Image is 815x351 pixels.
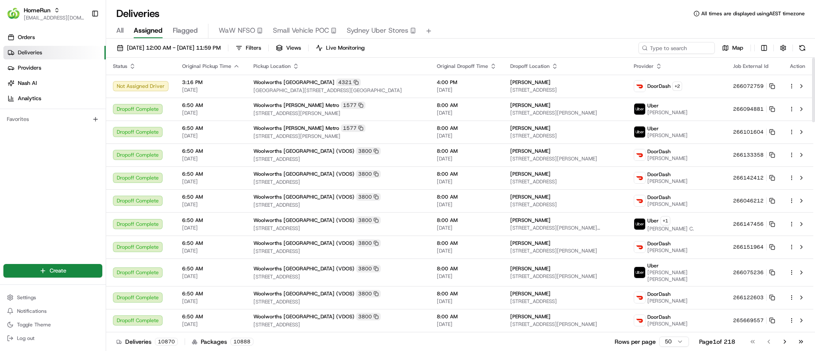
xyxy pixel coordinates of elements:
span: [PERSON_NAME] [510,217,551,224]
span: Views [286,44,301,52]
span: [PERSON_NAME] [647,155,688,162]
span: [DATE] [182,132,240,139]
span: [PERSON_NAME] [510,102,551,109]
button: 266046212 [733,197,775,204]
span: HomeRun [24,6,51,14]
span: [DATE] [437,298,497,305]
button: Settings [3,292,102,303]
span: Log out [17,335,34,342]
span: [STREET_ADDRESS] [510,201,620,208]
span: 8:00 AM [437,265,497,272]
span: Woolworths [PERSON_NAME] Metro [253,125,339,132]
img: doordash_logo_v2.png [634,81,645,92]
span: Providers [18,64,41,72]
span: [DATE] [182,225,240,231]
span: Assigned [134,25,163,36]
span: Original Pickup Time [182,63,231,70]
span: Pickup Location [253,63,291,70]
div: 3800 [356,313,381,320]
span: DoorDash [647,194,671,201]
span: [DATE] [437,132,497,139]
span: [STREET_ADDRESS][PERSON_NAME] [510,247,620,254]
span: 8:00 AM [437,240,497,247]
span: DoorDash [647,314,671,320]
span: 266147456 [733,221,764,227]
div: Action [789,63,807,70]
span: 266101604 [733,129,764,135]
span: Uber [647,217,659,224]
span: [DATE] [182,155,240,162]
span: [STREET_ADDRESS] [253,202,423,208]
span: Small Vehicle POC [273,25,329,36]
span: [DATE] [182,87,240,93]
span: [STREET_ADDRESS] [253,273,423,280]
span: WaW NFSO [219,25,255,36]
span: Status [113,63,127,70]
span: DoorDash [647,291,671,298]
button: Views [272,42,305,54]
span: [PERSON_NAME] [647,298,688,304]
span: [PERSON_NAME] [647,201,688,208]
span: [PERSON_NAME] [510,290,551,297]
span: 8:00 AM [437,290,497,297]
span: [PERSON_NAME] [647,320,688,327]
span: [STREET_ADDRESS] [510,178,620,185]
span: 6:50 AM [182,125,240,132]
span: Settings [17,294,36,301]
span: [DATE] [437,87,497,93]
span: [STREET_ADDRESS] [253,156,423,163]
span: Dropoff Location [510,63,550,70]
button: [EMAIL_ADDRESS][DOMAIN_NAME] [24,14,84,21]
span: [DATE] [182,247,240,254]
span: 266075236 [733,269,764,276]
button: 266072759 [733,83,775,90]
span: [DATE] [437,201,497,208]
div: 1577 [341,124,365,132]
a: Analytics [3,92,106,105]
span: [STREET_ADDRESS] [253,179,423,185]
span: [PERSON_NAME] [PERSON_NAME] [647,269,719,283]
button: Notifications [3,305,102,317]
span: Sydney Uber Stores [347,25,408,36]
span: All times are displayed using AEST timezone [701,10,805,17]
span: [PERSON_NAME] [647,247,688,254]
span: [STREET_ADDRESS][PERSON_NAME][PERSON_NAME] [510,225,620,231]
span: Woolworths [GEOGRAPHIC_DATA] (VDOS) [253,265,354,272]
span: Uber [647,125,659,132]
span: 265669557 [733,317,764,324]
span: Toggle Theme [17,321,51,328]
span: [STREET_ADDRESS] [510,132,620,139]
span: 6:50 AM [182,102,240,109]
span: [DATE] [182,178,240,185]
a: Nash AI [3,76,106,90]
a: Orders [3,31,106,44]
span: [STREET_ADDRESS] [253,225,423,232]
span: DoorDash [647,148,671,155]
div: 10888 [230,338,253,345]
span: [PERSON_NAME] [510,125,551,132]
span: Uber [647,262,659,269]
img: doordash_logo_v2.png [634,241,645,253]
span: [DATE] [437,178,497,185]
span: [STREET_ADDRESS][PERSON_NAME] [510,321,620,328]
span: DoorDash [647,171,671,178]
button: Log out [3,332,102,344]
span: [DATE] [182,298,240,305]
span: [PERSON_NAME] [647,132,688,139]
span: Uber [647,102,659,109]
span: [DATE] [182,273,240,280]
span: [STREET_ADDRESS] [510,87,620,93]
button: 266133358 [733,152,775,158]
div: 3800 [356,290,381,298]
button: 266094881 [733,106,775,112]
span: [PERSON_NAME] [510,240,551,247]
img: uber-new-logo.jpeg [634,104,645,115]
span: Woolworths [GEOGRAPHIC_DATA] (VDOS) [253,217,354,224]
div: 1577 [341,101,365,109]
span: [STREET_ADDRESS][PERSON_NAME] [253,133,423,140]
span: 6:50 AM [182,217,240,224]
span: [PERSON_NAME] [510,171,551,177]
span: 8:00 AM [437,125,497,132]
span: Job External Id [733,63,768,70]
span: Orders [18,34,35,41]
